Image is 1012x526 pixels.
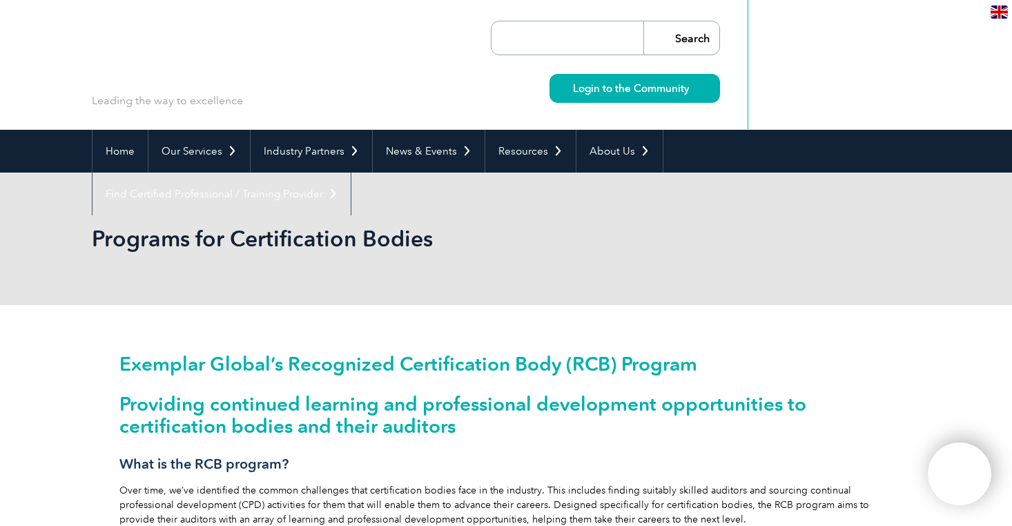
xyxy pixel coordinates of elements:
[93,173,351,215] a: Find Certified Professional / Training Provider
[942,457,977,491] img: svg+xml;nitro-empty-id=MTc3NjoxMTY=-1;base64,PHN2ZyB2aWV3Qm94PSIwIDAgNDAwIDQwMCIgd2lkdGg9IjQwMCIg...
[119,393,893,437] h2: Providing continued learning and professional development opportunities to certification bodies a...
[251,130,372,173] a: Industry Partners
[576,130,663,173] a: About Us
[485,130,576,173] a: Resources
[991,6,1008,19] img: en
[119,456,893,473] h3: What is the RCB program?
[549,74,720,103] a: Login to the Community
[373,130,485,173] a: News & Events
[689,84,697,92] img: svg+xml;nitro-empty-id=MzYwOjIyMw==-1;base64,PHN2ZyB2aWV3Qm94PSIwIDAgMTEgMTEiIHdpZHRoPSIxMSIgaGVp...
[92,228,672,250] h2: Programs for Certification Bodies
[643,21,719,55] input: Search
[148,130,250,173] a: Our Services
[93,130,148,173] a: Home
[92,93,243,108] p: Leading the way to excellence
[119,353,893,374] h1: Exemplar Global’s Recognized Certification Body (RCB) Program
